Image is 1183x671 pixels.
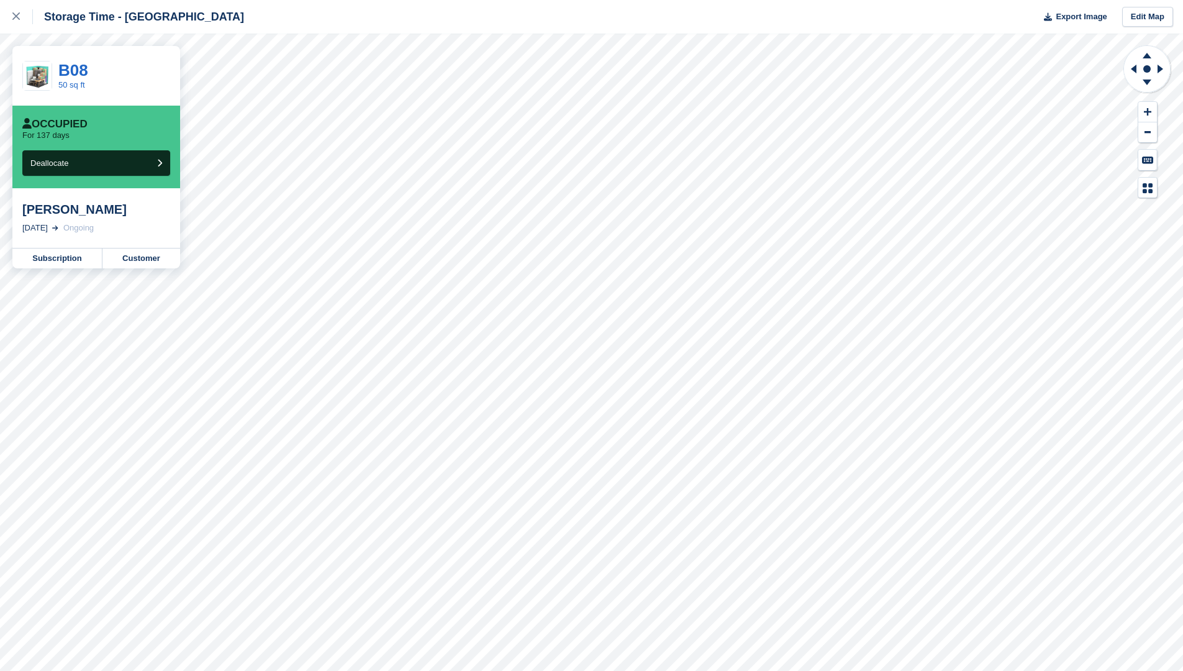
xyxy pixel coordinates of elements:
[22,202,170,217] div: [PERSON_NAME]
[1138,150,1157,170] button: Keyboard Shortcuts
[22,118,88,130] div: Occupied
[58,80,85,89] a: 50 sq ft
[1138,122,1157,143] button: Zoom Out
[102,249,180,268] a: Customer
[30,158,68,168] span: Deallocate
[33,9,244,24] div: Storage Time - [GEOGRAPHIC_DATA]
[22,150,170,176] button: Deallocate
[12,249,102,268] a: Subscription
[1036,7,1107,27] button: Export Image
[63,222,94,234] div: Ongoing
[1138,102,1157,122] button: Zoom In
[22,222,48,234] div: [DATE]
[23,62,52,90] img: 50ft.jpg
[1056,11,1107,23] span: Export Image
[1138,178,1157,198] button: Map Legend
[58,61,88,80] a: B08
[52,226,58,231] img: arrow-right-light-icn-cde0832a797a2874e46488d9cf13f60e5c3a73dbe684e267c42b8395dfbc2abf.svg
[1122,7,1173,27] a: Edit Map
[22,130,70,140] p: For 137 days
